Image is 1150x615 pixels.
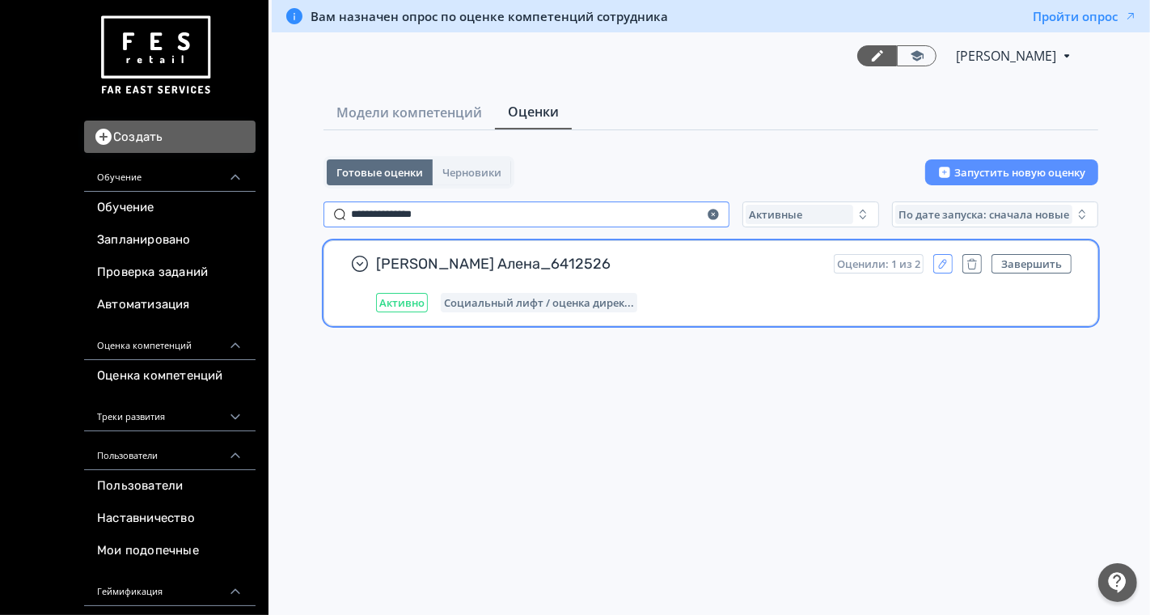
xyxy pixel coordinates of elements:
[444,296,634,309] span: Социальный лифт / оценка директора магазина
[925,159,1098,185] button: Запустить новую оценку
[311,8,668,24] span: Вам назначен опрос по оценке компетенций сотрудника
[84,257,256,289] a: Проверка заданий
[84,289,256,321] a: Автоматизация
[749,208,802,221] span: Активные
[84,470,256,503] a: Пользователи
[433,159,511,185] button: Черновики
[379,296,425,309] span: Активно
[84,224,256,257] a: Запланировано
[442,166,501,179] span: Черновики
[84,192,256,224] a: Обучение
[991,254,1072,274] button: Завершить
[84,153,256,192] div: Обучение
[1033,8,1137,24] button: Пройти опрос
[742,201,879,227] button: Активные
[336,166,423,179] span: Готовые оценки
[84,392,256,431] div: Треки развития
[376,254,821,274] span: [PERSON_NAME] Алена_6412526
[84,431,256,470] div: Пользователи
[84,567,256,606] div: Геймификация
[327,159,433,185] button: Готовые оценки
[892,201,1098,227] button: По дате запуска: сначала новые
[84,321,256,360] div: Оценка компетенций
[84,503,256,535] a: Наставничество
[837,257,920,270] span: Оценили: 1 из 2
[508,102,559,121] span: Оценки
[897,45,936,66] a: Переключиться в режим ученика
[84,360,256,392] a: Оценка компетенций
[84,535,256,567] a: Мои подопечные
[336,103,482,122] span: Модели компетенций
[97,10,214,101] img: https://files.teachbase.ru/system/account/57463/logo/medium-936fc5084dd2c598f50a98b9cbe0469a.png
[84,121,256,153] button: Создать
[956,46,1059,66] span: Светлана Илюхина
[898,208,1069,221] span: По дате запуска: сначала новые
